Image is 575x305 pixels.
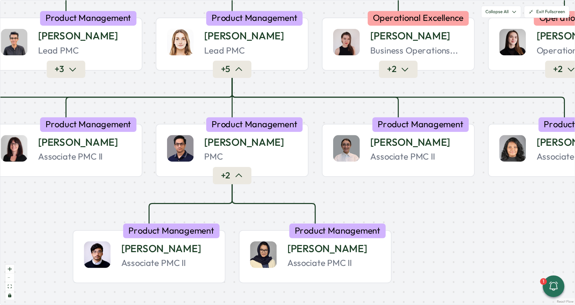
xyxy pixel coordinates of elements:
p: [PERSON_NAME] [204,29,284,43]
img: Furqan Tariq [167,135,194,162]
p: PMC [204,151,223,163]
div: Amna Khattak[PERSON_NAME]Associate PMC IIProduct Management [322,124,475,177]
img: Angelina Costa [499,135,526,162]
img: Batool Fatima [250,241,277,268]
p: Associate PMC II [287,257,352,269]
p: [PERSON_NAME] [287,241,367,256]
p: [PERSON_NAME] [121,241,201,256]
img: Friederike Giese [167,29,194,56]
span: + 2 [221,170,230,182]
div: Product Management [289,224,386,238]
img: Elena Ladushyna [499,29,526,56]
img: Amna Khattak [333,135,360,162]
p: Associate PMC II [121,257,186,269]
img: Axi Molnar [333,29,360,56]
div: Furqan Tariq[PERSON_NAME]PMCProduct Management+2 [156,124,309,177]
div: Axi Molnar[PERSON_NAME]Business Operations...+2 [322,18,475,71]
span: + 2 [387,64,396,75]
div: Product Management [372,117,469,132]
span: + 5 [221,64,230,75]
div: Friederike Giese[PERSON_NAME]Lead PMC+5 [156,18,309,71]
button: +2 [379,61,417,78]
button: 1 [543,275,564,297]
button: +2 [213,167,251,184]
div: Product Management [123,224,219,238]
div: 1 [540,278,547,285]
p: Business Operations... [370,45,458,57]
div: [PERSON_NAME]Associate PMC IIProduct Management [73,230,226,283]
div: Product Management [206,117,302,132]
p: [PERSON_NAME] [204,135,284,149]
p: Associate PMC II [370,151,435,163]
p: [PERSON_NAME] [370,135,450,149]
p: [PERSON_NAME] [370,29,450,43]
button: +5 [213,61,251,78]
p: Lead PMC [204,45,245,57]
div: Batool Fatima[PERSON_NAME]Associate PMC IIProduct Management [239,230,392,283]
